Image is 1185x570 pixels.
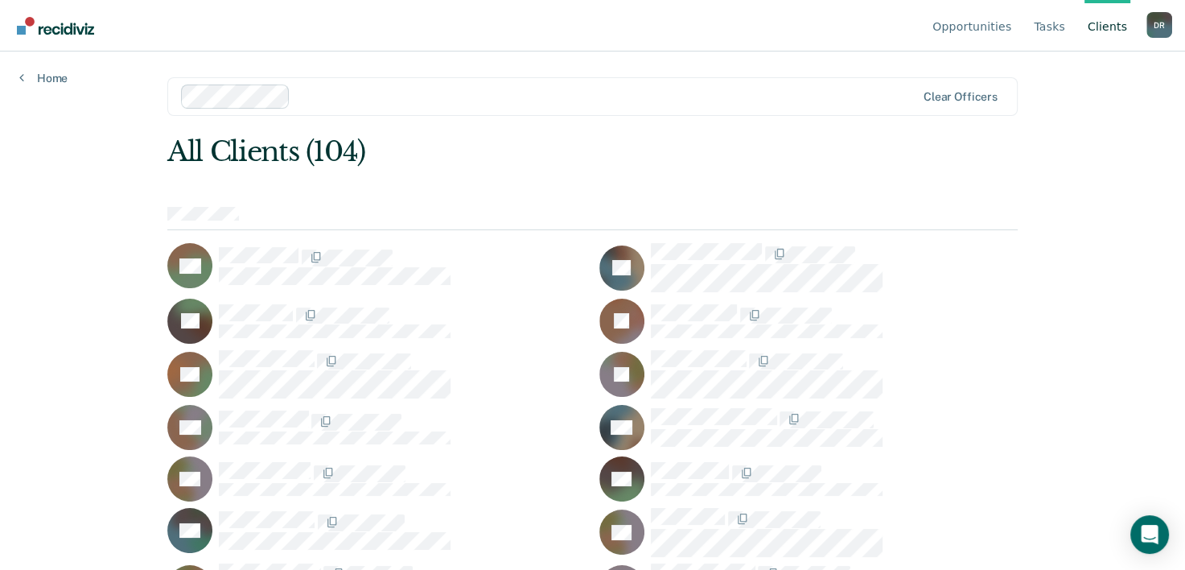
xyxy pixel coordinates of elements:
div: All Clients (104) [167,135,847,168]
div: Clear officers [924,90,998,104]
div: Open Intercom Messenger [1130,515,1169,554]
button: Profile dropdown button [1146,12,1172,38]
a: Home [19,71,68,85]
div: D R [1146,12,1172,38]
img: Recidiviz [17,17,94,35]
